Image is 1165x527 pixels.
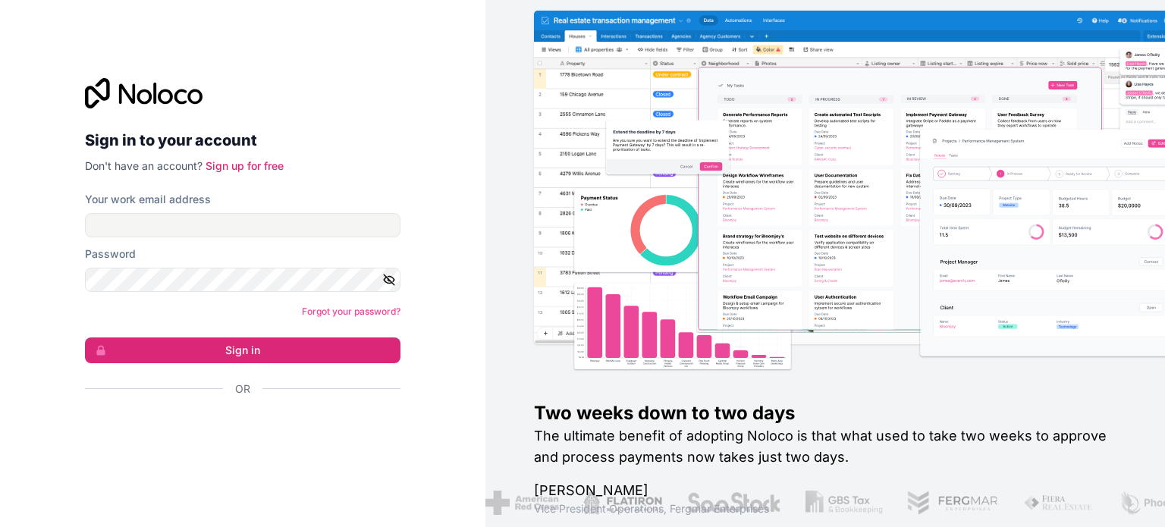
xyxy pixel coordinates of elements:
h2: The ultimate benefit of adopting Noloco is that what used to take two weeks to approve and proces... [534,425,1116,468]
label: Password [85,246,136,262]
h1: [PERSON_NAME] [534,480,1116,501]
h1: Two weeks down to two days [534,401,1116,425]
input: Email address [85,213,400,237]
a: Forgot your password? [302,306,400,317]
input: Password [85,268,400,292]
h2: Sign in to your account [85,127,400,154]
a: Sign up for free [206,159,284,172]
label: Your work email address [85,192,211,207]
span: Don't have an account? [85,159,203,172]
h1: Vice President Operations , Fergmar Enterprises [534,501,1116,516]
button: Sign in [85,337,400,363]
img: /assets/american-red-cross-BAupjrZR.png [485,491,559,515]
span: Or [235,381,250,397]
